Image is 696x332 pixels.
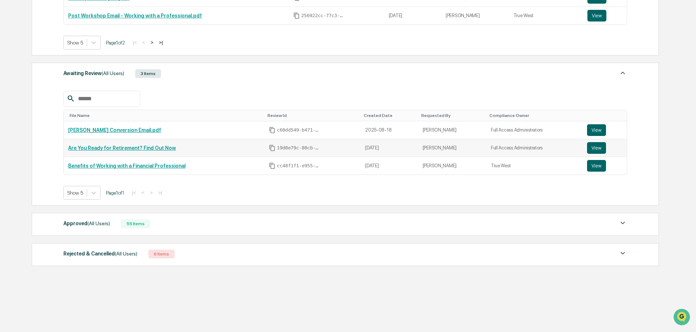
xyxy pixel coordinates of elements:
div: Toggle SortBy [364,113,415,118]
span: Copy Id [269,127,275,133]
td: True West [509,7,583,24]
td: Full Access Administrators [486,121,583,139]
div: Awaiting Review [63,69,124,78]
button: View [587,160,606,172]
a: 🔎Data Lookup [4,103,49,116]
div: 6 Items [148,250,175,258]
span: Copy Id [293,12,300,19]
a: View [587,10,622,22]
button: > [148,39,156,46]
button: View [587,124,606,136]
button: < [139,190,146,196]
span: Page 1 of 1 [106,190,124,196]
span: Copy Id [269,163,275,169]
div: Toggle SortBy [421,113,484,118]
span: 256922cc-77c3-4945-a205-11fcfdbfd03b [301,13,345,19]
td: True West [486,157,583,175]
a: Are You Ready for Retirement? Find Out Now [68,145,176,151]
a: 🗄️Attestations [50,89,93,102]
button: < [140,39,147,46]
span: c60dd549-b471-43a7-b4fc-a36593873a4a [277,127,321,133]
span: Pylon [73,124,88,129]
button: > [148,190,155,196]
span: (All Users) [87,220,110,226]
a: 🖐️Preclearance [4,89,50,102]
td: [DATE] [361,139,418,157]
button: >| [156,190,164,196]
td: Full Access Administrators [486,139,583,157]
span: (All Users) [115,251,137,257]
img: caret [618,219,627,227]
img: caret [618,249,627,258]
td: 2025-08-18 [361,121,418,139]
div: Toggle SortBy [70,113,262,118]
input: Clear [19,33,120,41]
img: caret [618,69,627,77]
span: Page 1 of 2 [106,40,125,46]
div: 55 Items [121,219,150,228]
div: 3 Items [135,69,161,78]
button: |< [130,39,139,46]
button: Start new chat [124,58,133,67]
span: Data Lookup [15,106,46,113]
div: Approved [63,219,110,228]
span: Copy Id [269,145,275,151]
a: View [587,142,622,154]
span: cc48f1f1-e955-4d97-a88e-47c6a179c046 [277,163,321,169]
span: (All Users) [102,70,124,76]
a: Benefits of Working with a Financial Professional [68,163,185,169]
a: Powered byPylon [51,123,88,129]
div: 🖐️ [7,93,13,98]
a: [PERSON_NAME] Conversion Email.pdf [68,127,161,133]
div: Rejected & Cancelled [63,249,137,258]
div: 🗄️ [53,93,59,98]
td: [DATE] [361,157,418,175]
p: How can we help? [7,15,133,27]
td: [PERSON_NAME] [418,121,486,139]
div: We're available if you need us! [25,63,92,69]
span: Preclearance [15,92,47,99]
td: [DATE] [384,7,441,24]
div: Toggle SortBy [267,113,358,118]
div: Start new chat [25,56,120,63]
a: View [587,124,622,136]
iframe: Open customer support [673,308,692,328]
div: 🔎 [7,106,13,112]
td: [PERSON_NAME] [418,139,486,157]
button: View [587,10,606,22]
div: Toggle SortBy [589,113,624,118]
button: View [587,142,606,154]
span: 19d0e79c-80cb-4e6e-b4b7-4a6d7cc9a275 [277,145,321,151]
a: Post Workshop Email - Working with a Professional.pdf [68,13,202,19]
div: Toggle SortBy [489,113,580,118]
td: [PERSON_NAME] [441,7,509,24]
button: >| [157,39,165,46]
button: |< [130,190,138,196]
a: View [587,160,622,172]
img: 1746055101610-c473b297-6a78-478c-a979-82029cc54cd1 [7,56,20,69]
td: [PERSON_NAME] [418,157,486,175]
span: Attestations [60,92,90,99]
